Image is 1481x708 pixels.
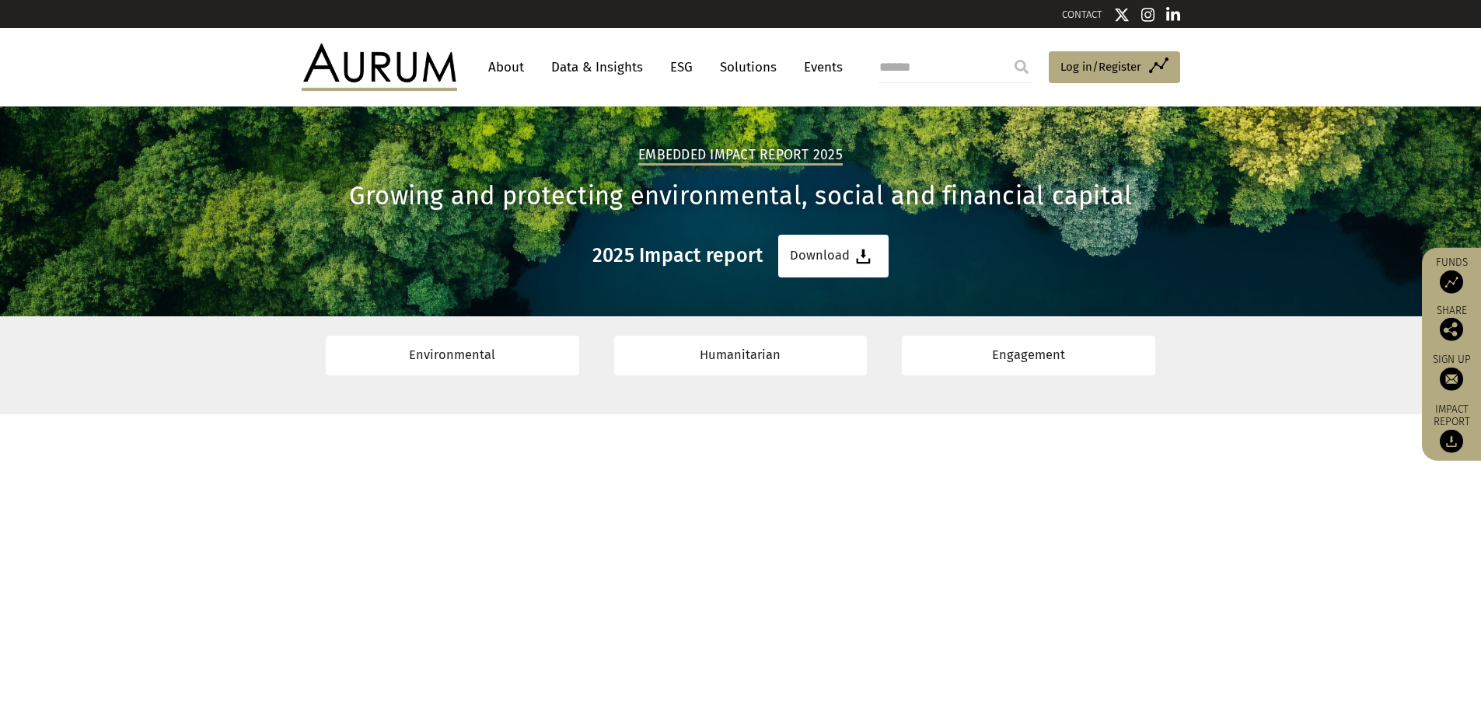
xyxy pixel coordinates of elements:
[712,53,784,82] a: Solutions
[480,53,532,82] a: About
[302,181,1180,211] h1: Growing and protecting environmental, social and financial capital
[1114,7,1130,23] img: Twitter icon
[1049,51,1180,84] a: Log in/Register
[796,53,843,82] a: Events
[1166,7,1180,23] img: Linkedin icon
[662,53,700,82] a: ESG
[1006,51,1037,82] input: Submit
[1430,255,1473,293] a: Funds
[902,336,1155,375] a: Engagement
[302,44,457,90] img: Aurum
[778,235,889,277] a: Download
[1430,305,1473,340] div: Share
[1430,402,1473,453] a: Impact report
[592,244,763,267] h3: 2025 Impact report
[1440,367,1463,390] img: Sign up to our newsletter
[543,53,651,82] a: Data & Insights
[1440,270,1463,293] img: Access Funds
[1062,9,1102,20] a: CONTACT
[1141,7,1155,23] img: Instagram icon
[614,336,868,375] a: Humanitarian
[638,147,843,166] h2: Embedded Impact report 2025
[1060,58,1141,76] span: Log in/Register
[326,336,579,375] a: Environmental
[1440,317,1463,340] img: Share this post
[1430,352,1473,390] a: Sign up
